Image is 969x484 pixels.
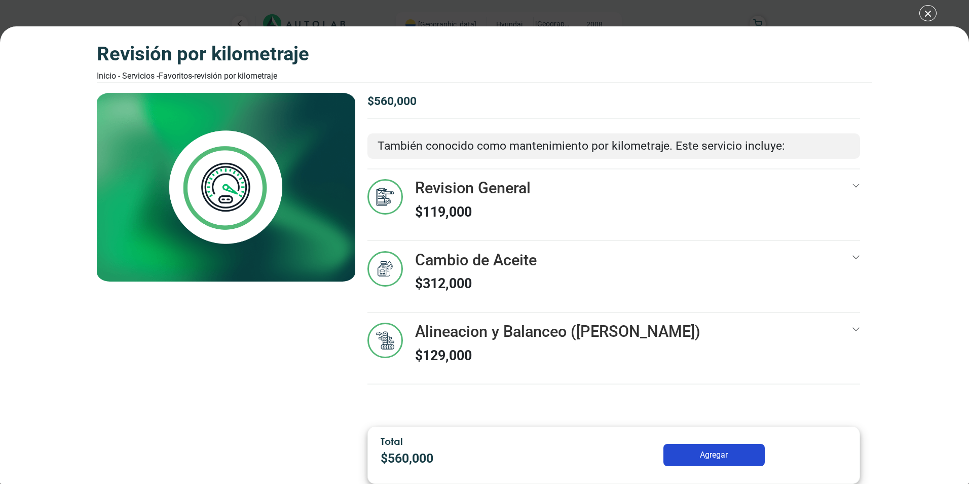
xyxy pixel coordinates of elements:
[378,137,850,155] p: También conocido como mantenimiento por kilometraje. Este servicio incluye:
[367,251,403,287] img: cambio_de_aceite-v3.svg
[415,202,531,222] p: $ 119,000
[194,71,277,81] font: Revisión por Kilometraje
[415,345,700,366] p: $ 129,000
[97,43,309,66] h3: Revisión por Kilometraje
[381,435,403,447] span: Total
[367,93,860,110] p: $ 560,000
[381,449,566,468] p: $ 560,000
[97,70,309,82] div: Inicio - Servicios - Favoritos -
[415,251,537,270] h3: Cambio de Aceite
[367,323,403,358] img: alineacion_y_balanceo-v3.svg
[415,179,531,198] h3: Revision General
[367,179,403,215] img: revision_general-v3.svg
[415,273,537,294] p: $ 312,000
[663,444,765,466] button: Agregar
[415,323,700,341] h3: Alineacion y Balanceo ([PERSON_NAME])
